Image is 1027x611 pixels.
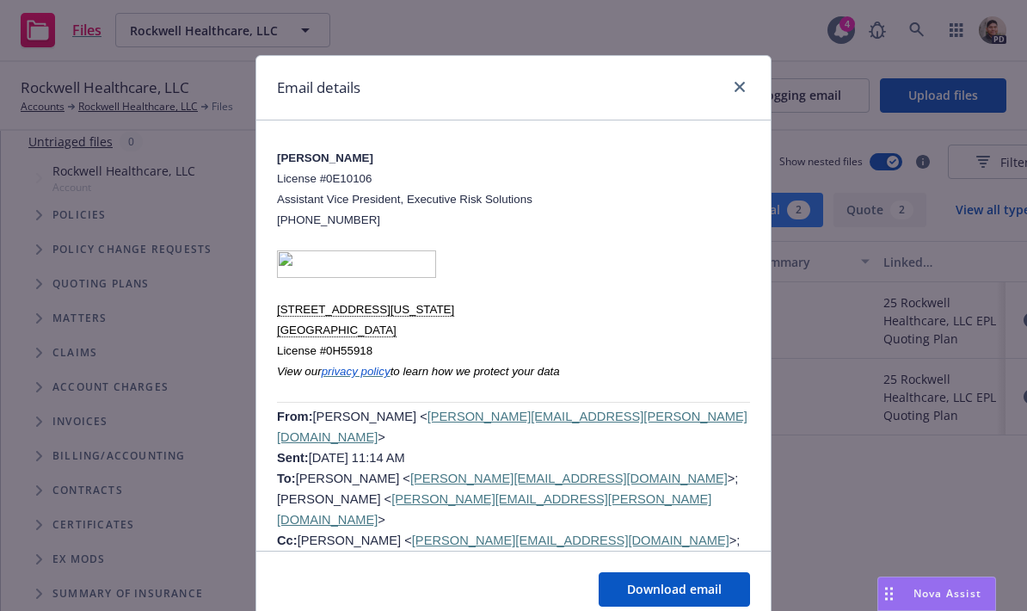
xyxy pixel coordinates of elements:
span: [PERSON_NAME] [277,151,373,164]
a: privacy policy [322,365,391,378]
span: [PHONE_NUMBER] [277,213,380,226]
span: From: [277,410,313,423]
span: to learn how we protect your data [391,365,560,378]
b: To: [277,472,296,485]
button: Download email [599,572,750,607]
span: Nova Assist [913,586,981,601]
a: [PERSON_NAME][EMAIL_ADDRESS][PERSON_NAME][DOMAIN_NAME] [277,410,747,444]
button: Nova Assist [877,577,996,611]
a: close [729,77,750,97]
a: [PERSON_NAME][EMAIL_ADDRESS][PERSON_NAME][DOMAIN_NAME] [277,492,711,527]
span: License #0E10106 [277,172,372,185]
a: [PERSON_NAME][EMAIL_ADDRESS][DOMAIN_NAME] [412,534,729,547]
span: Download email [627,581,722,597]
div: Drag to move [878,577,900,610]
img: image001.png@01DBE768.FB586190 [277,250,436,278]
span: View our [277,365,322,378]
span: Assistant Vice President, Executive Risk Solutions [277,193,532,206]
h1: Email details [277,77,360,99]
b: Cc: [277,534,298,547]
span: License #0H55918 [277,344,372,357]
b: Sent: [277,451,309,465]
a: [PERSON_NAME][EMAIL_ADDRESS][DOMAIN_NAME] [410,472,728,485]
